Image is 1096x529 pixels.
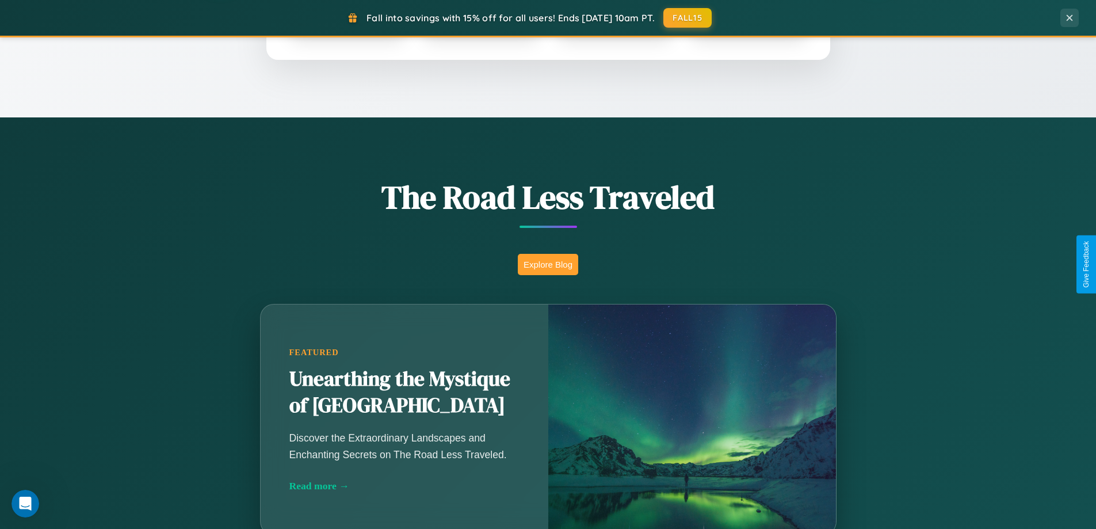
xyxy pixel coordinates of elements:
button: FALL15 [663,8,712,28]
div: Featured [289,348,520,357]
h2: Unearthing the Mystique of [GEOGRAPHIC_DATA] [289,366,520,419]
h1: The Road Less Traveled [203,175,893,219]
div: Read more → [289,480,520,492]
button: Explore Blog [518,254,578,275]
p: Discover the Extraordinary Landscapes and Enchanting Secrets on The Road Less Traveled. [289,430,520,462]
span: Fall into savings with 15% off for all users! Ends [DATE] 10am PT. [366,12,655,24]
iframe: Intercom live chat [12,490,39,517]
div: Give Feedback [1082,241,1090,288]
